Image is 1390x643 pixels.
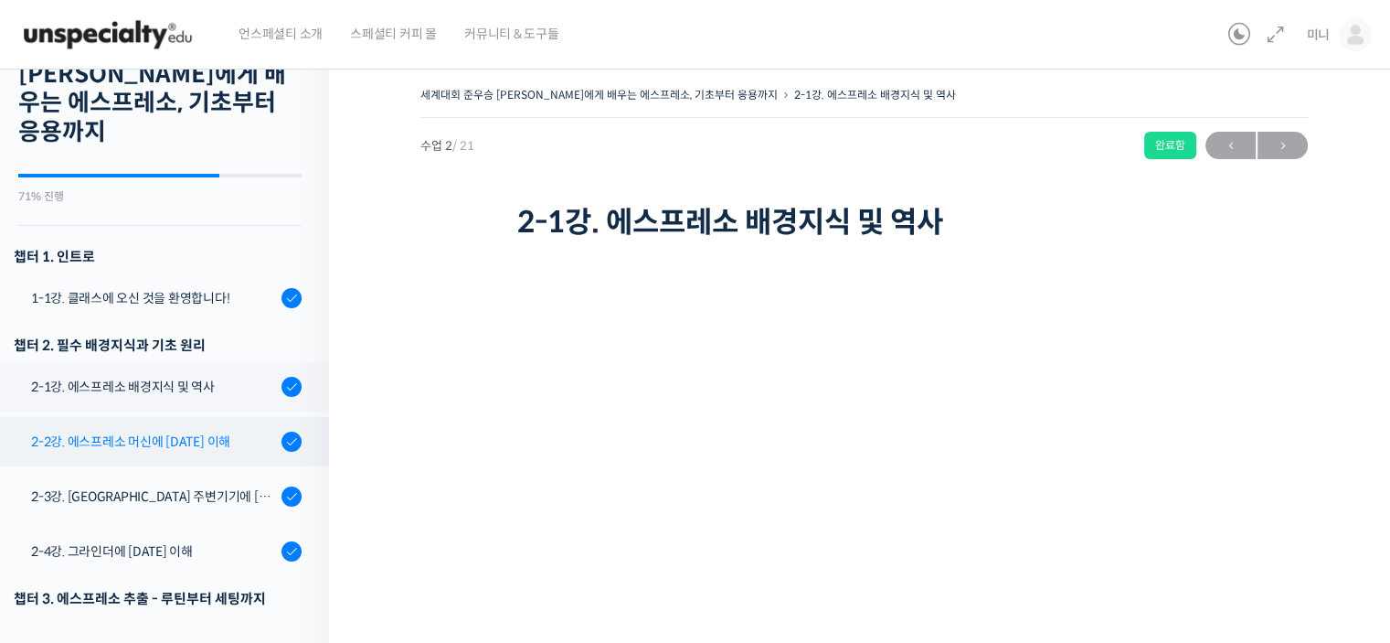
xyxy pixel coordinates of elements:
[14,244,302,269] h3: 챕터 1. 인트로
[1144,132,1196,159] div: 완료함
[282,519,304,533] span: 설정
[420,140,474,152] span: 수업 2
[517,205,1212,240] h1: 2-1강. 에스프레소 배경지식 및 역사
[18,191,302,202] div: 71% 진행
[31,432,276,452] div: 2-2강. 에스프레소 머신에 [DATE] 이해
[31,541,276,562] div: 2-4강. 그라인더에 [DATE] 이해
[58,519,69,533] span: 홈
[420,88,778,102] a: 세계대회 준우승 [PERSON_NAME]에게 배우는 에스프레소, 기초부터 응용까지
[167,520,189,534] span: 대화
[121,491,236,537] a: 대화
[452,138,474,154] span: / 21
[14,333,302,358] div: 챕터 2. 필수 배경지식과 기초 원리
[31,487,276,507] div: 2-3강. [GEOGRAPHIC_DATA] 주변기기에 [DATE] 이해
[1205,134,1256,158] span: ←
[236,491,351,537] a: 설정
[5,491,121,537] a: 홈
[1257,132,1308,159] a: 다음→
[1306,27,1330,43] span: 미니
[31,288,276,308] div: 1-1강. 클래스에 오신 것을 환영합니다!
[1257,134,1308,158] span: →
[31,377,276,397] div: 2-1강. 에스프레소 배경지식 및 역사
[1205,132,1256,159] a: ←이전
[18,32,302,146] h2: 세계대회 준우승 [PERSON_NAME]에게 배우는 에스프레소, 기초부터 응용까지
[14,586,302,611] div: 챕터 3. 에스프레소 추출 - 루틴부터 세팅까지
[794,88,956,102] a: 2-1강. 에스프레소 배경지식 및 역사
